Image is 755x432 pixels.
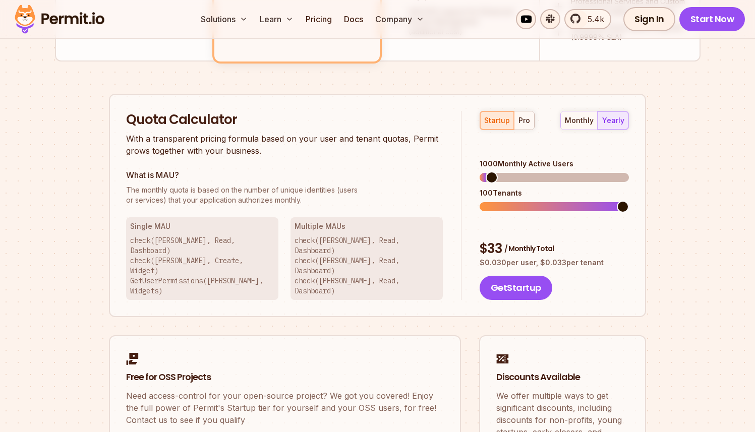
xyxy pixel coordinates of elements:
a: Start Now [679,7,745,31]
h2: Discounts Available [496,371,629,384]
a: Pricing [302,9,336,29]
p: With a transparent pricing formula based on your user and tenant quotas, Permit grows together wi... [126,133,443,157]
button: Solutions [197,9,252,29]
p: or services) that your application authorizes monthly. [126,185,443,205]
button: Learn [256,9,298,29]
a: 5.4k [564,9,611,29]
div: $ 33 [480,240,629,258]
h3: What is MAU? [126,169,443,181]
p: $ 0.030 per user, $ 0.033 per tenant [480,258,629,268]
p: check([PERSON_NAME], Read, Dashboard) check([PERSON_NAME], Read, Dashboard) check([PERSON_NAME], ... [295,235,439,296]
h3: Single MAU [130,221,274,231]
div: 100 Tenants [480,188,629,198]
h2: Free for OSS Projects [126,371,444,384]
a: Docs [340,9,367,29]
img: Permit logo [10,2,109,36]
span: 5.4k [582,13,604,25]
div: monthly [565,115,594,126]
span: / Monthly Total [504,243,554,254]
a: Sign In [623,7,675,31]
button: Company [371,9,428,29]
button: GetStartup [480,276,552,300]
h2: Quota Calculator [126,111,443,129]
p: Need access-control for your open-source project? We got you covered! Enjoy the full power of Per... [126,390,444,426]
p: check([PERSON_NAME], Read, Dashboard) check([PERSON_NAME], Create, Widget) GetUserPermissions([PE... [130,235,274,296]
div: pro [518,115,530,126]
span: The monthly quota is based on the number of unique identities (users [126,185,443,195]
h3: Multiple MAUs [295,221,439,231]
div: 1000 Monthly Active Users [480,159,629,169]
